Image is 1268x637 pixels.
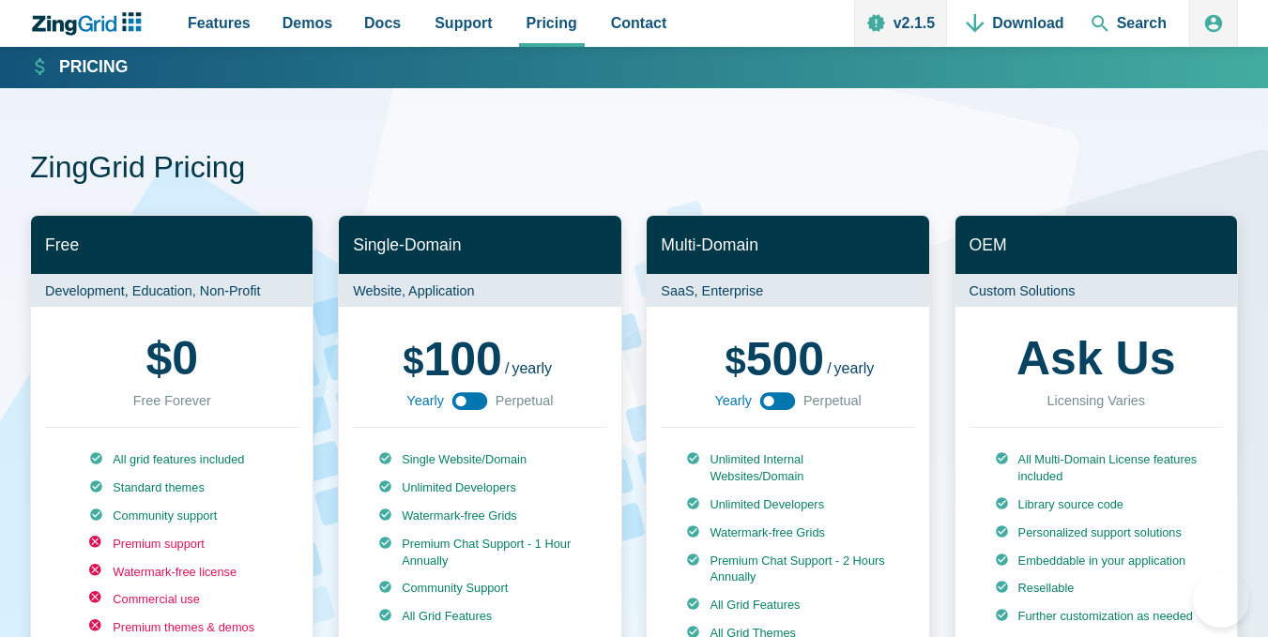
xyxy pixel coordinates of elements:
[364,10,401,36] span: Docs
[686,451,889,485] li: Unlimited Internal Websites/Domain
[378,580,581,597] li: Community Support
[89,451,254,468] li: All grid features included
[834,360,875,376] span: yearly
[995,553,1198,569] li: Embeddable in your application
[995,524,1198,541] li: Personalized support solutions
[145,335,198,382] strong: 0
[133,389,211,412] div: Free Forever
[647,274,928,307] p: SaaS, Enterprise
[725,333,824,386] span: 500
[686,496,889,513] li: Unlimited Developers
[89,536,254,553] li: Premium support
[283,10,332,36] span: Demos
[378,479,581,496] li: Unlimited Developers
[89,479,254,496] li: Standard themes
[496,389,554,412] span: Perpetual
[378,536,581,569] li: Premium Chat Support - 1 Hour Annually
[188,10,251,36] span: Features
[512,360,552,376] span: yearly
[686,524,889,541] li: Watermark-free Grids
[1047,389,1146,412] div: Licensing Varies
[145,335,172,382] span: $
[527,10,577,36] span: Pricing
[955,274,1237,307] p: Custom Solutions
[378,508,581,524] li: Watermark-free Grids
[435,10,492,36] span: Support
[686,597,889,614] li: All Grid Features
[995,496,1198,513] li: Library source code
[31,274,313,307] p: Development, Education, Non-Profit
[995,451,1198,485] li: All Multi-Domain License features included
[89,564,254,581] li: Watermark-free license
[505,361,509,376] span: /
[647,216,928,275] h2: Multi-Domain
[59,59,128,76] strong: Pricing
[1016,335,1176,382] strong: Ask Us
[32,56,128,79] a: Pricing
[715,389,752,412] span: Yearly
[378,608,581,625] li: All Grid Features
[686,553,889,586] li: Premium Chat Support - 2 Hours Annually
[30,148,1238,190] h1: ZingGrid Pricing
[995,608,1198,625] li: Further customization as needed
[803,389,862,412] span: Perpetual
[403,333,502,386] span: 100
[89,508,254,524] li: Community support
[339,274,620,307] p: Website, Application
[995,580,1198,597] li: Resellable
[31,216,313,275] h2: Free
[955,216,1237,275] h2: OEM
[827,361,831,376] span: /
[378,451,581,468] li: Single Website/Domain
[89,591,254,608] li: Commercial use
[30,12,151,36] a: ZingChart Logo. Click to return to the homepage
[1193,571,1249,628] iframe: Toggle Customer Support
[339,216,620,275] h2: Single-Domain
[611,10,667,36] span: Contact
[406,389,443,412] span: Yearly
[89,619,254,636] li: Premium themes & demos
